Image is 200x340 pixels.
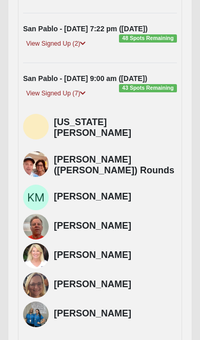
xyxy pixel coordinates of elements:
a: View Signed Up (2) [23,38,89,49]
img: Kerry Boggus [23,302,49,327]
strong: San Pablo - [DATE] 7:22 pm ([DATE]) [23,25,148,33]
h4: [PERSON_NAME] [54,279,177,290]
h4: [PERSON_NAME] [54,250,177,261]
h4: [PERSON_NAME] ([PERSON_NAME]) Rounds [54,154,177,176]
img: Virginia Gifford [23,114,49,139]
img: Kariyah Maceno [23,185,49,210]
h4: [US_STATE][PERSON_NAME] [54,117,177,139]
span: 43 Spots Remaining [119,84,177,92]
img: Jennifer Massey [23,272,49,298]
strong: San Pablo - [DATE] 9:00 am ([DATE]) [23,74,147,83]
img: Amy (amanda) Rounds [23,151,49,177]
h4: [PERSON_NAME] [54,308,177,319]
h4: [PERSON_NAME] [54,191,177,203]
a: View Signed Up (7) [23,88,89,99]
img: Jeff Cosgrove [23,214,49,239]
h4: [PERSON_NAME] [54,221,177,232]
span: 48 Spots Remaining [119,34,177,43]
img: Pam Cosgrove [23,243,49,269]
